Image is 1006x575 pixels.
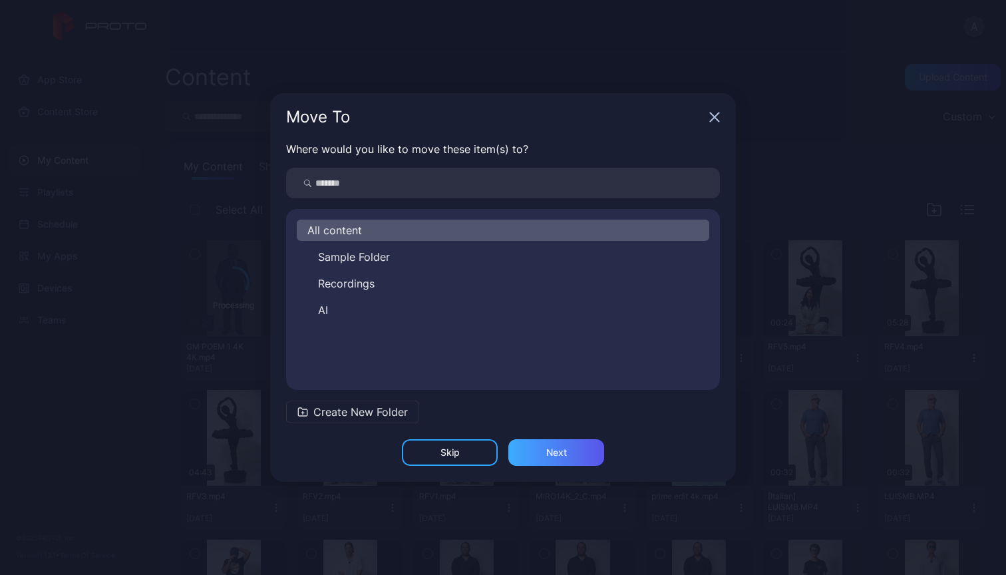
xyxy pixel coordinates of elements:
[297,299,709,321] button: AI
[307,222,362,238] span: All content
[297,273,709,294] button: Recordings
[318,302,328,318] span: AI
[286,401,419,423] button: Create New Folder
[297,246,709,268] button: Sample Folder
[402,439,498,466] button: Skip
[318,249,390,265] span: Sample Folder
[286,109,704,125] div: Move To
[440,447,460,458] div: Skip
[546,447,567,458] div: Next
[318,276,375,291] span: Recordings
[508,439,604,466] button: Next
[313,404,408,420] span: Create New Folder
[286,141,720,157] p: Where would you like to move these item(s) to?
